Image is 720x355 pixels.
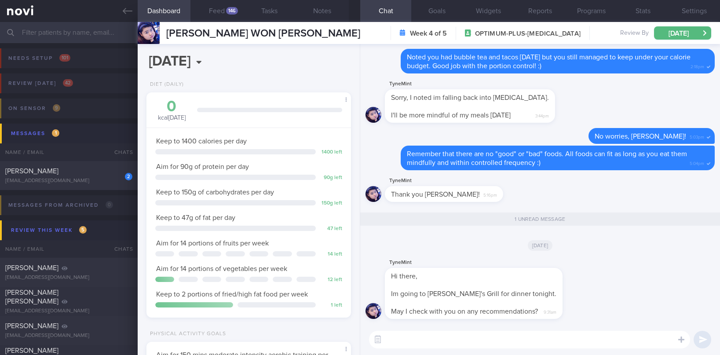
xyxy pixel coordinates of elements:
span: [DATE] [528,240,553,251]
div: On sensor [6,102,62,114]
span: Thank you [PERSON_NAME]! [391,191,480,198]
div: [EMAIL_ADDRESS][DOMAIN_NAME] [5,333,132,339]
span: Im going to [PERSON_NAME]'s Grill for dinner tonight. [391,290,556,297]
span: Aim for 90g of protein per day [156,163,249,170]
div: Chats [102,240,138,258]
div: Review this week [9,224,89,236]
span: [PERSON_NAME] [PERSON_NAME] [5,289,58,305]
div: Physical Activity Goals [146,331,226,337]
span: Keep to 1400 calories per day [156,138,247,145]
span: Review By [620,29,649,37]
span: I'll be more mindful of my meals [DATE] [391,112,511,119]
span: [PERSON_NAME] [5,322,58,329]
span: 5:03pm [690,132,704,140]
strong: Week 4 of 5 [410,29,447,38]
div: Messages [9,128,62,139]
div: TyneMint [385,176,530,186]
span: [PERSON_NAME] [5,168,58,175]
div: 12 left [320,277,342,283]
div: Messages from Archived [6,199,115,211]
div: 47 left [320,226,342,232]
div: 1400 left [320,149,342,156]
div: 0 [155,99,188,114]
div: [EMAIL_ADDRESS][DOMAIN_NAME] [5,274,132,281]
div: 150 g left [320,200,342,207]
div: 14 left [320,251,342,258]
span: OPTIMUM-PLUS-[MEDICAL_DATA] [475,29,581,38]
span: [PERSON_NAME] [5,264,58,271]
div: Chats [102,143,138,161]
span: 42 [63,79,73,87]
div: TyneMint [385,257,589,268]
span: No worries, [PERSON_NAME]! [595,133,686,140]
span: Aim for 14 portions of fruits per week [156,240,269,247]
div: TyneMint [385,79,581,89]
span: May I check with you on any recommendations? [391,308,538,315]
span: Noted you had bubble tea and tacos [DATE] but you still managed to keep under your calorie budget... [407,54,691,70]
span: 2:18pm [691,62,704,70]
span: 3:44pm [535,111,549,119]
span: Keep to 150g of carbohydrates per day [156,189,274,196]
div: 1 left [320,302,342,309]
span: Keep to 2 portions of fried/high fat food per week [156,291,308,298]
span: 5 [79,226,87,234]
span: Sorry, I noted im falling back into [MEDICAL_DATA]. [391,94,549,101]
div: Needs setup [6,52,73,64]
div: [EMAIL_ADDRESS][DOMAIN_NAME] [5,178,132,184]
div: kcal [DATE] [155,99,188,122]
span: 101 [59,54,70,62]
div: Review [DATE] [6,77,75,89]
span: 0 [106,201,113,209]
span: 9:31am [544,307,556,315]
span: Aim for 14 portions of vegetables per week [156,265,287,272]
div: 2 [125,173,132,180]
span: 9 [53,104,60,112]
button: [DATE] [654,26,711,40]
div: 146 [226,7,238,15]
span: 5:16pm [483,190,497,198]
span: [PERSON_NAME] WON [PERSON_NAME] [166,28,360,39]
span: Keep to 47g of fat per day [156,214,235,221]
span: 5:04pm [690,158,704,167]
span: Hi there, [391,273,417,280]
span: Remember that there are no "good" or "bad" foods. All foods can fit as long as you eat them mindf... [407,150,687,166]
div: [EMAIL_ADDRESS][DOMAIN_NAME] [5,308,132,315]
div: Diet (Daily) [146,81,184,88]
div: 90 g left [320,175,342,181]
span: 1 [52,129,59,137]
